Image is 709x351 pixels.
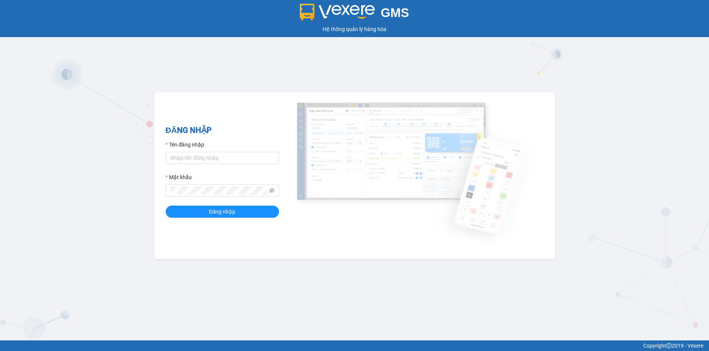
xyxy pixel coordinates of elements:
[166,206,279,218] button: Đăng nhập
[209,207,236,216] span: Đăng nhập
[269,188,275,193] span: eye-invisible
[166,124,279,137] h2: ĐĂNG NHẬP
[381,6,409,20] span: GMS
[166,173,192,181] label: Mật khẩu
[300,11,409,17] a: GMS
[2,25,707,33] div: Hệ thống quản lý hàng hóa
[166,152,279,164] input: Tên đăng nhập
[170,186,268,195] input: Mật khẩu
[166,140,204,149] label: Tên đăng nhập
[6,342,703,350] div: Copyright 2019 - Vexere
[300,4,375,20] img: logo 2
[666,343,672,348] span: copyright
